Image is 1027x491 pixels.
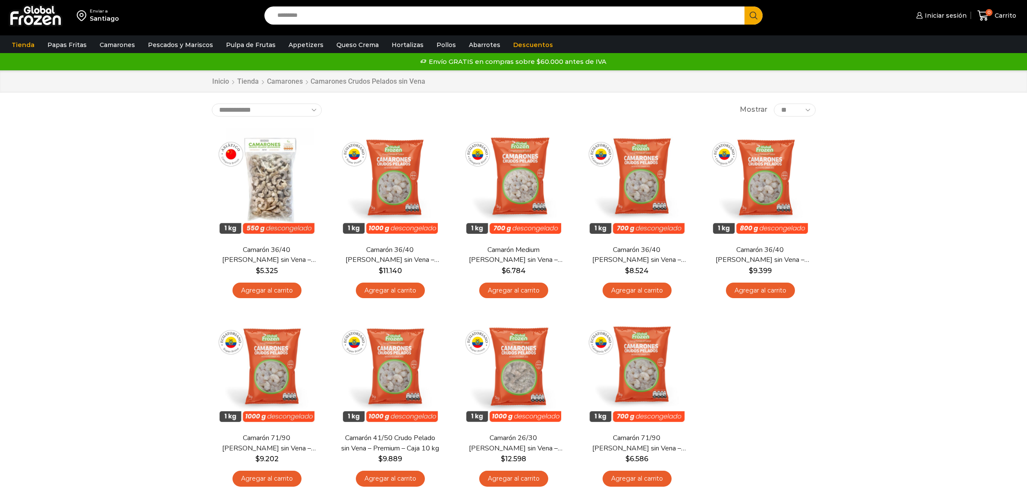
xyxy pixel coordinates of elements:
span: $ [255,455,260,463]
img: address-field-icon.svg [77,8,90,23]
nav: Breadcrumb [212,77,425,87]
bdi: 6.586 [625,455,648,463]
span: $ [502,267,506,275]
a: Camarón 71/90 [PERSON_NAME] sin Vena – Silver – Caja 10 kg [587,433,686,453]
a: Appetizers [284,37,328,53]
a: Camarón 36/40 [PERSON_NAME] sin Vena – Silver – Caja 10 kg [587,245,686,265]
span: $ [749,267,753,275]
a: Pulpa de Frutas [222,37,280,53]
select: Pedido de la tienda [212,104,322,116]
a: Camarón 26/30 [PERSON_NAME] sin Vena – Super Prime – Caja 10 kg [464,433,563,453]
a: Camarón 36/40 [PERSON_NAME] sin Vena – Gold – Caja 10 kg [710,245,810,265]
a: Descuentos [509,37,557,53]
span: $ [625,267,629,275]
a: Camarón 36/40 [PERSON_NAME] sin Vena – Super Prime – Caja 10 kg [340,245,440,265]
a: Camarón 41/50 Crudo Pelado sin Vena – Premium – Caja 10 kg [340,433,440,453]
span: 0 [986,9,992,16]
span: $ [625,455,630,463]
a: Papas Fritas [43,37,91,53]
bdi: 9.889 [378,455,402,463]
a: Agregar al carrito: “Camarón 26/30 Crudo Pelado sin Vena - Super Prime - Caja 10 kg” [479,471,548,487]
bdi: 9.399 [749,267,772,275]
a: Agregar al carrito: “Camarón 41/50 Crudo Pelado sin Vena - Premium - Caja 10 kg” [356,471,425,487]
span: $ [256,267,260,275]
div: Santiago [90,14,119,23]
a: Pescados y Mariscos [144,37,217,53]
a: 0 Carrito [975,6,1018,26]
button: Search button [744,6,763,25]
span: $ [501,455,505,463]
bdi: 12.598 [501,455,526,463]
bdi: 11.140 [379,267,402,275]
bdi: 5.325 [256,267,278,275]
span: Iniciar sesión [923,11,967,20]
a: Inicio [212,77,229,87]
a: Abarrotes [465,37,505,53]
a: Iniciar sesión [914,7,967,24]
a: Tienda [7,37,39,53]
a: Camarones [267,77,303,87]
a: Agregar al carrito: “Camarón Medium Crudo Pelado sin Vena - Silver - Caja 10 kg” [479,283,548,299]
a: Agregar al carrito: “Camarón 71/90 Crudo Pelado sin Vena - Super Prime - Caja 10 kg” [232,471,302,487]
a: Queso Crema [332,37,383,53]
div: Enviar a [90,8,119,14]
a: Hortalizas [387,37,428,53]
span: $ [379,267,383,275]
h1: Camarones Crudos Pelados sin Vena [311,77,425,85]
span: $ [378,455,383,463]
bdi: 6.784 [502,267,526,275]
bdi: 8.524 [625,267,649,275]
span: Carrito [992,11,1016,20]
a: Agregar al carrito: “Camarón 36/40 Crudo Pelado sin Vena - Gold - Caja 10 kg” [726,283,795,299]
a: Pollos [432,37,460,53]
a: Camarón 71/90 [PERSON_NAME] sin Vena – Super Prime – Caja 10 kg [217,433,316,453]
a: Camarón 36/40 [PERSON_NAME] sin Vena – Bronze – Caja 10 kg [217,245,316,265]
span: Mostrar [740,105,767,115]
a: Tienda [237,77,259,87]
a: Agregar al carrito: “Camarón 36/40 Crudo Pelado sin Vena - Super Prime - Caja 10 kg” [356,283,425,299]
a: Agregar al carrito: “Camarón 71/90 Crudo Pelado sin Vena - Silver - Caja 10 kg” [603,471,672,487]
a: Camarón Medium [PERSON_NAME] sin Vena – Silver – Caja 10 kg [464,245,563,265]
bdi: 9.202 [255,455,279,463]
a: Agregar al carrito: “Camarón 36/40 Crudo Pelado sin Vena - Silver - Caja 10 kg” [603,283,672,299]
a: Camarones [95,37,139,53]
a: Agregar al carrito: “Camarón 36/40 Crudo Pelado sin Vena - Bronze - Caja 10 kg” [232,283,302,299]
